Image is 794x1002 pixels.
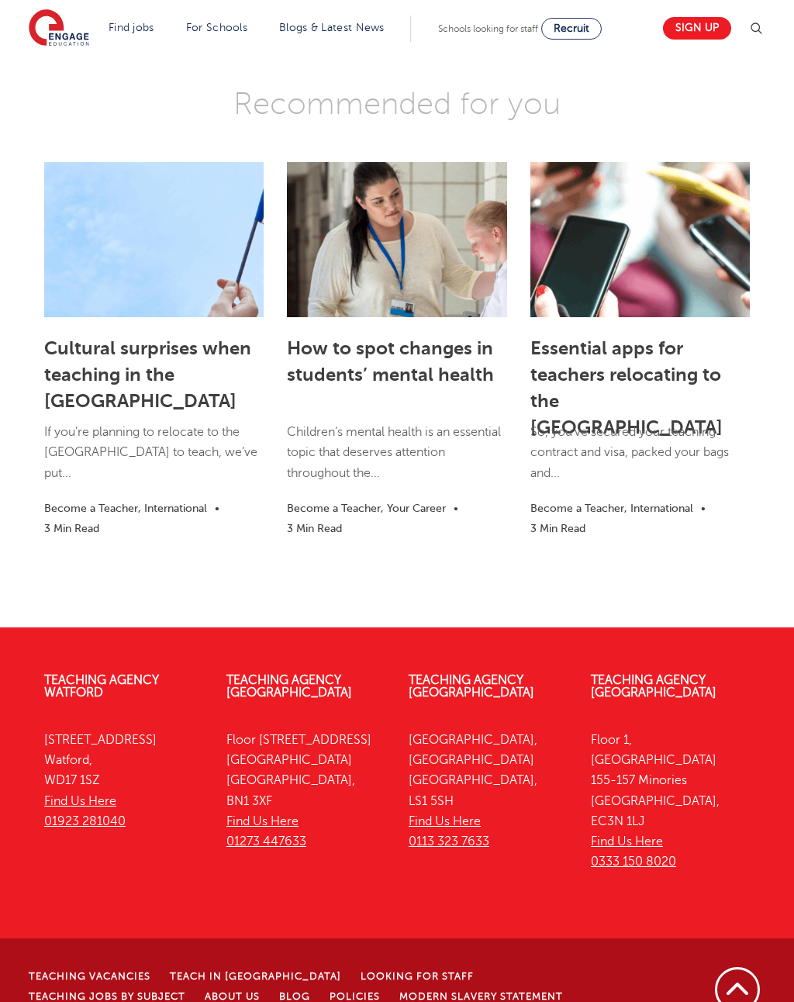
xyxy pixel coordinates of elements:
a: 01923 281040 [44,814,126,828]
a: Recruit [541,18,602,40]
a: Find Us Here [409,814,481,828]
p: Floor [STREET_ADDRESS] [GEOGRAPHIC_DATA] [GEOGRAPHIC_DATA], BN1 3XF [226,730,385,852]
li: Become a Teacher, Your Career [287,499,446,517]
p: Floor 1, [GEOGRAPHIC_DATA] 155-157 Minories [GEOGRAPHIC_DATA], EC3N 1LJ [591,730,750,872]
img: Engage Education [29,9,89,48]
li: Become a Teacher, International [530,499,693,517]
p: If you’re planning to relocate to the [GEOGRAPHIC_DATA] to teach, we’ve put... [44,422,264,499]
li: 3 Min Read [287,520,342,537]
p: [GEOGRAPHIC_DATA], [GEOGRAPHIC_DATA] [GEOGRAPHIC_DATA], LS1 5SH [409,730,568,852]
a: Find jobs [109,22,154,33]
li: • [693,499,713,517]
li: • [207,499,227,517]
a: Find Us Here [44,794,116,808]
a: Find Us Here [591,834,663,848]
p: Children’s mental health is an essential topic that deserves attention throughout the... [287,422,506,499]
span: Schools looking for staff [438,23,538,34]
a: Teaching Agency [GEOGRAPHIC_DATA] [591,673,716,700]
a: Looking for staff [361,971,474,982]
li: • [446,499,466,517]
h3: Recommended for you [33,85,761,123]
a: Cultural surprises when teaching in the [GEOGRAPHIC_DATA] [44,337,251,412]
a: 0333 150 8020 [591,855,676,869]
a: For Schools [186,22,247,33]
a: Teaching jobs by subject [29,991,185,1002]
a: About Us [205,991,260,1002]
a: 0113 323 7633 [409,834,489,848]
a: Sign up [663,17,731,40]
a: Essential apps for teachers relocating to the [GEOGRAPHIC_DATA] [530,337,723,438]
li: 3 Min Read [44,520,99,537]
a: Teaching Agency [GEOGRAPHIC_DATA] [226,673,352,700]
p: [STREET_ADDRESS] Watford, WD17 1SZ [44,730,203,831]
a: 01273 447633 [226,834,306,848]
a: Teaching Agency [GEOGRAPHIC_DATA] [409,673,534,700]
a: Modern Slavery Statement [399,991,563,1002]
a: Blog [279,991,310,1002]
a: Teaching Vacancies [29,971,150,982]
a: Find Us Here [226,814,299,828]
a: Teaching Agency Watford [44,673,159,700]
li: Become a Teacher, International [44,499,207,517]
p: So, you’ve secured your teaching contract and visa, packed your bags and... [530,422,750,499]
a: How to spot changes in students’ mental health [287,337,494,385]
a: Teach in [GEOGRAPHIC_DATA] [170,971,341,982]
li: 3 Min Read [530,520,585,537]
a: Blogs & Latest News [279,22,385,33]
span: Recruit [554,22,589,34]
a: Policies [330,991,380,1002]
